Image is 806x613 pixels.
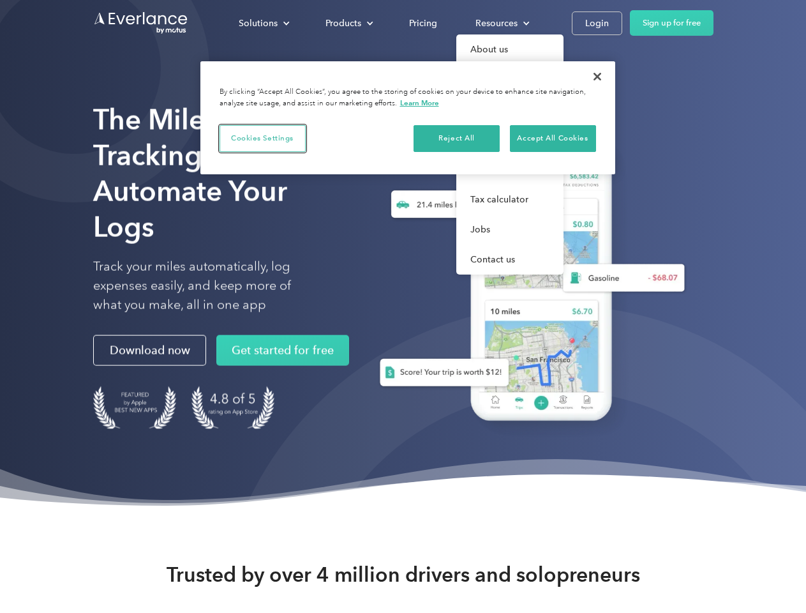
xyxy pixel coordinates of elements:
[313,12,384,34] div: Products
[585,15,609,31] div: Login
[456,34,563,64] a: About us
[93,11,189,35] a: Go to homepage
[630,10,713,36] a: Sign up for free
[93,335,206,366] a: Download now
[583,63,611,91] button: Close
[200,61,615,174] div: Cookie banner
[359,121,695,440] img: Everlance, mileage tracker app, expense tracking app
[191,386,274,429] img: 4.9 out of 5 stars on the app store
[409,15,437,31] div: Pricing
[167,562,640,587] strong: Trusted by over 4 million drivers and solopreneurs
[510,125,596,152] button: Accept All Cookies
[93,386,176,429] img: Badge for Featured by Apple Best New Apps
[456,215,563,245] a: Jobs
[220,125,306,152] button: Cookies Settings
[456,185,563,215] a: Tax calculator
[226,12,300,34] div: Solutions
[396,12,450,34] a: Pricing
[456,245,563,275] a: Contact us
[475,15,518,31] div: Resources
[463,12,540,34] div: Resources
[414,125,500,152] button: Reject All
[325,15,361,31] div: Products
[216,335,349,366] a: Get started for free
[456,34,563,275] nav: Resources
[93,257,321,315] p: Track your miles automatically, log expenses easily, and keep more of what you make, all in one app
[572,11,622,35] a: Login
[220,87,596,109] div: By clicking “Accept All Cookies”, you agree to the storing of cookies on your device to enhance s...
[239,15,278,31] div: Solutions
[400,98,439,107] a: More information about your privacy, opens in a new tab
[200,61,615,174] div: Privacy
